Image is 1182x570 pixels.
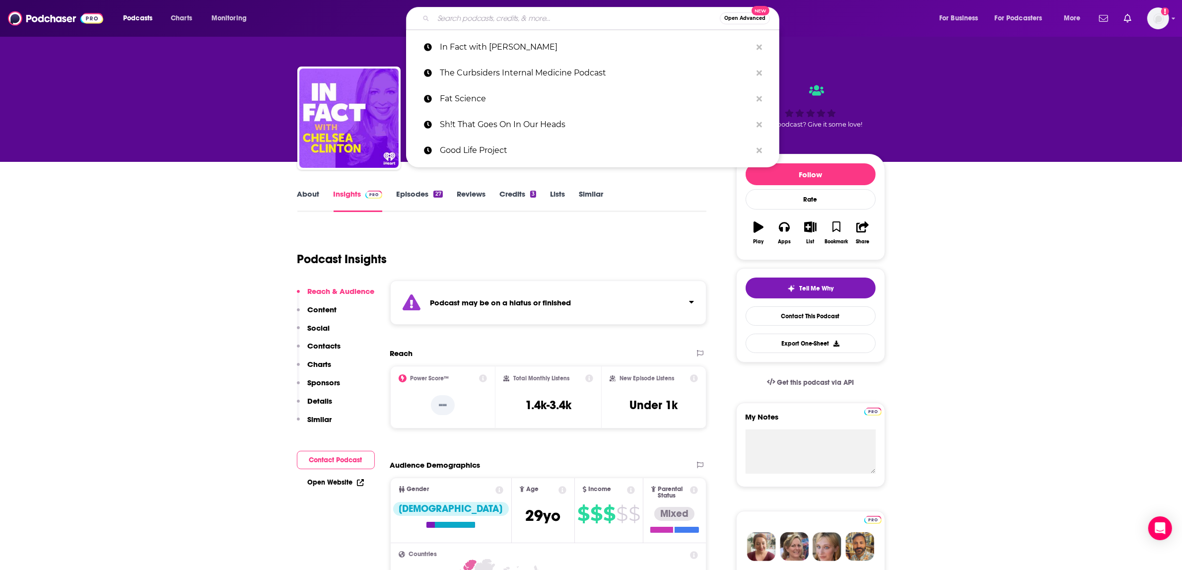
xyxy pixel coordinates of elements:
[530,191,536,198] div: 3
[416,7,789,30] div: Search podcasts, credits, & more...
[171,11,192,25] span: Charts
[658,486,689,499] span: Parental Status
[440,138,752,163] p: Good Life Project
[297,359,332,378] button: Charts
[297,378,341,396] button: Sponsors
[407,486,429,493] span: Gender
[603,506,615,522] span: $
[297,323,330,342] button: Social
[1147,7,1169,29] button: Show profile menu
[431,395,455,415] p: --
[759,370,862,395] a: Get this podcast via API
[440,60,752,86] p: The Curbsiders Internal Medicine Podcast
[654,507,695,521] div: Mixed
[396,189,442,212] a: Episodes27
[1120,10,1135,27] a: Show notifications dropdown
[845,532,874,561] img: Jon Profile
[550,189,565,212] a: Lists
[406,138,779,163] a: Good Life Project
[579,189,603,212] a: Similar
[440,86,752,112] p: Fat Science
[406,34,779,60] a: In Fact with [PERSON_NAME]
[8,9,103,28] img: Podchaser - Follow, Share and Rate Podcasts
[589,486,612,493] span: Income
[526,486,539,493] span: Age
[988,10,1057,26] button: open menu
[1095,10,1112,27] a: Show notifications dropdown
[164,10,198,26] a: Charts
[630,398,678,413] h3: Under 1k
[778,239,791,245] div: Apps
[759,121,863,128] span: Good podcast? Give it some love!
[864,406,882,416] a: Pro website
[308,286,375,296] p: Reach & Audience
[807,239,815,245] div: List
[787,285,795,292] img: tell me why sparkle
[393,502,509,516] div: [DEMOGRAPHIC_DATA]
[616,506,627,522] span: $
[849,215,875,251] button: Share
[1147,7,1169,29] img: User Profile
[409,551,437,558] span: Countries
[308,378,341,387] p: Sponsors
[628,506,640,522] span: $
[864,516,882,524] img: Podchaser Pro
[736,75,885,137] div: Good podcast? Give it some love!
[123,11,152,25] span: Podcasts
[525,398,571,413] h3: 1.4k-3.4k
[824,215,849,251] button: Bookmark
[406,60,779,86] a: The Curbsiders Internal Medicine Podcast
[433,191,442,198] div: 27
[746,278,876,298] button: tell me why sparkleTell Me Why
[299,69,399,168] a: In Fact with Chelsea Clinton
[746,163,876,185] button: Follow
[308,359,332,369] p: Charts
[297,415,332,433] button: Similar
[746,215,771,251] button: Play
[297,252,387,267] h1: Podcast Insights
[1057,10,1093,26] button: open menu
[406,86,779,112] a: Fat Science
[590,506,602,522] span: $
[406,112,779,138] a: Sh!t That Goes On In Our Heads
[308,415,332,424] p: Similar
[430,298,571,307] strong: Podcast may be on a hiatus or finished
[297,396,333,415] button: Details
[1064,11,1081,25] span: More
[753,239,764,245] div: Play
[308,396,333,406] p: Details
[746,189,876,210] div: Rate
[334,189,383,212] a: InsightsPodchaser Pro
[620,375,674,382] h2: New Episode Listens
[771,215,797,251] button: Apps
[440,34,752,60] p: In Fact with Chelsea Clinton
[825,239,848,245] div: Bookmark
[297,341,341,359] button: Contacts
[932,10,991,26] button: open menu
[308,305,337,314] p: Content
[297,286,375,305] button: Reach & Audience
[365,191,383,199] img: Podchaser Pro
[1147,7,1169,29] span: Logged in as nicole.koremenos
[577,506,589,522] span: $
[308,323,330,333] p: Social
[440,112,752,138] p: Sh!t That Goes On In Our Heads
[411,375,449,382] h2: Power Score™
[308,478,364,487] a: Open Website
[205,10,260,26] button: open menu
[799,285,834,292] span: Tell Me Why
[499,189,536,212] a: Credits3
[1161,7,1169,15] svg: Add a profile image
[995,11,1043,25] span: For Podcasters
[116,10,165,26] button: open menu
[457,189,486,212] a: Reviews
[390,281,707,325] section: Click to expand status details
[433,10,720,26] input: Search podcasts, credits, & more...
[724,16,765,21] span: Open Advanced
[513,375,569,382] h2: Total Monthly Listens
[297,451,375,469] button: Contact Podcast
[308,341,341,351] p: Contacts
[1148,516,1172,540] div: Open Intercom Messenger
[939,11,978,25] span: For Business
